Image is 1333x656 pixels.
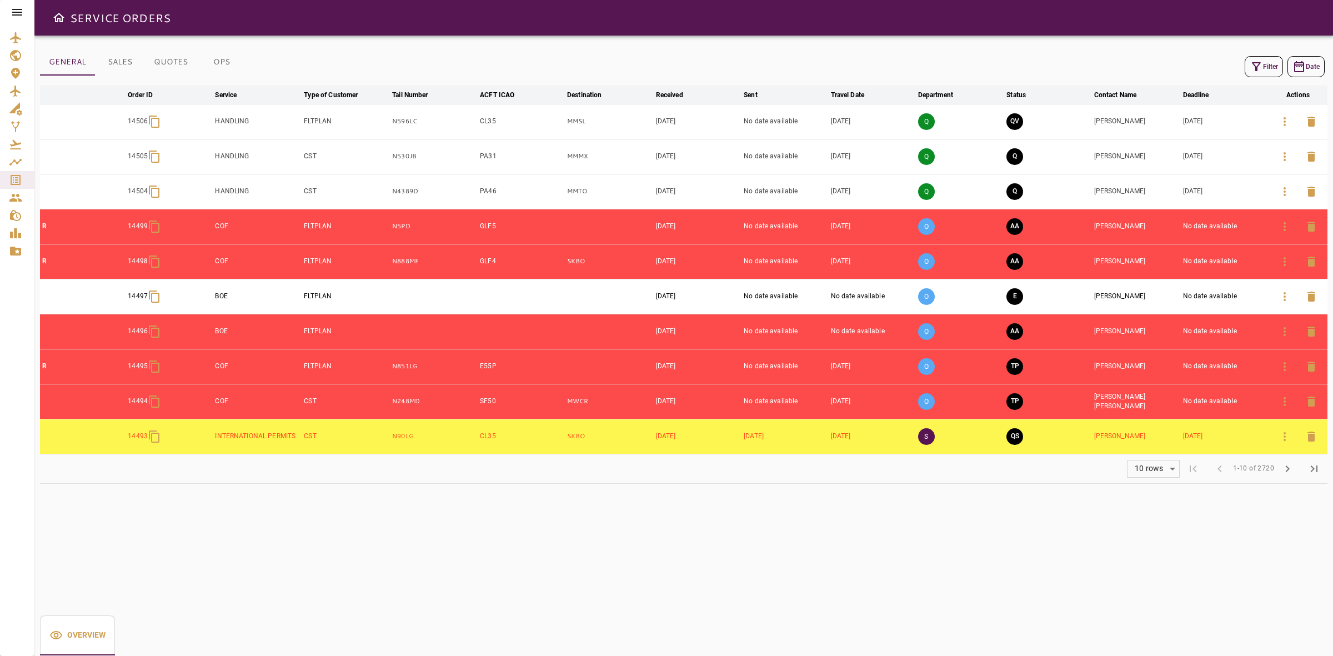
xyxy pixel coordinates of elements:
p: O [918,218,935,235]
td: No date available [829,279,916,314]
button: Details [1271,178,1298,205]
td: No date available [1181,279,1269,314]
td: CST [302,174,390,209]
td: No date available [1181,244,1269,279]
td: [DATE] [654,384,741,419]
td: [DATE] [654,419,741,454]
button: Delete [1298,353,1325,380]
td: HANDLING [213,139,302,174]
button: Delete [1298,318,1325,345]
p: Q [918,183,935,200]
td: No date available [829,314,916,349]
button: QUOTING [1006,183,1023,200]
p: SKBO [567,257,652,266]
td: [DATE] [829,174,916,209]
td: CST [302,139,390,174]
td: [PERSON_NAME] [1092,419,1181,454]
button: Details [1271,353,1298,380]
button: AWAITING ASSIGNMENT [1006,218,1023,235]
button: Filter [1245,56,1283,77]
td: [DATE] [654,244,741,279]
span: Order ID [128,88,167,102]
p: O [918,323,935,340]
p: N888MF [392,257,475,266]
p: N4389D [392,187,475,196]
td: [PERSON_NAME] [1092,244,1181,279]
td: SF50 [478,384,565,419]
td: FLTPLAN [302,104,390,139]
p: SKBO [567,432,652,441]
div: Destination [567,88,602,102]
div: Contact Name [1094,88,1137,102]
p: N5PD [392,222,475,231]
td: No date available [1181,209,1269,244]
p: 14495 [128,362,148,371]
span: Type of Customer [304,88,372,102]
td: No date available [741,349,828,384]
p: MWCR [567,397,652,406]
button: Details [1271,423,1298,450]
td: [DATE] [829,384,916,419]
td: [DATE] [654,139,741,174]
button: Overview [40,615,115,655]
td: [PERSON_NAME] [1092,174,1181,209]
p: N596LC [392,117,475,126]
button: QUOTING [1006,148,1023,165]
p: O [918,393,935,410]
p: 14505 [128,152,148,161]
td: FLTPLAN [302,279,390,314]
span: First Page [1180,455,1206,482]
td: GLF5 [478,209,565,244]
span: Last Page [1301,455,1327,482]
button: Date [1287,56,1325,77]
p: 14504 [128,187,148,196]
p: R [42,222,123,231]
p: O [918,288,935,305]
div: 10 rows [1127,460,1179,477]
p: N851LG [392,362,475,371]
td: PA31 [478,139,565,174]
button: Details [1271,388,1298,415]
span: Previous Page [1206,455,1233,482]
button: TRIP PREPARATION [1006,358,1023,375]
button: Open drawer [48,7,70,29]
button: AWAITING ASSIGNMENT [1006,253,1023,270]
td: No date available [741,279,828,314]
span: Sent [744,88,772,102]
p: N248MD [392,397,475,406]
span: Destination [567,88,616,102]
span: Service [215,88,251,102]
button: QUOTE SENT [1006,428,1023,445]
div: Order ID [128,88,153,102]
button: Delete [1298,248,1325,275]
p: MMMX [567,152,652,161]
td: No date available [741,139,828,174]
div: basic tabs example [40,615,115,655]
button: Delete [1298,283,1325,310]
td: [DATE] [741,419,828,454]
div: Sent [744,88,758,102]
td: No date available [741,104,828,139]
td: [DATE] [829,209,916,244]
p: Q [918,148,935,165]
td: [DATE] [1181,419,1269,454]
td: FLTPLAN [302,244,390,279]
div: Department [918,88,953,102]
button: EXECUTION [1006,288,1023,305]
h6: SERVICE ORDERS [70,9,171,27]
td: [PERSON_NAME] [PERSON_NAME] [1092,384,1181,419]
span: Status [1006,88,1040,102]
p: 14494 [128,397,148,406]
div: Travel Date [831,88,864,102]
span: Deadline [1183,88,1224,102]
button: Details [1271,283,1298,310]
button: AWAITING ASSIGNMENT [1006,323,1023,340]
td: [PERSON_NAME] [1092,349,1181,384]
div: Tail Number [392,88,428,102]
span: Next Page [1274,455,1301,482]
td: FLTPLAN [302,349,390,384]
td: GLF4 [478,244,565,279]
div: 10 rows [1132,464,1166,473]
td: No date available [741,244,828,279]
td: HANDLING [213,104,302,139]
